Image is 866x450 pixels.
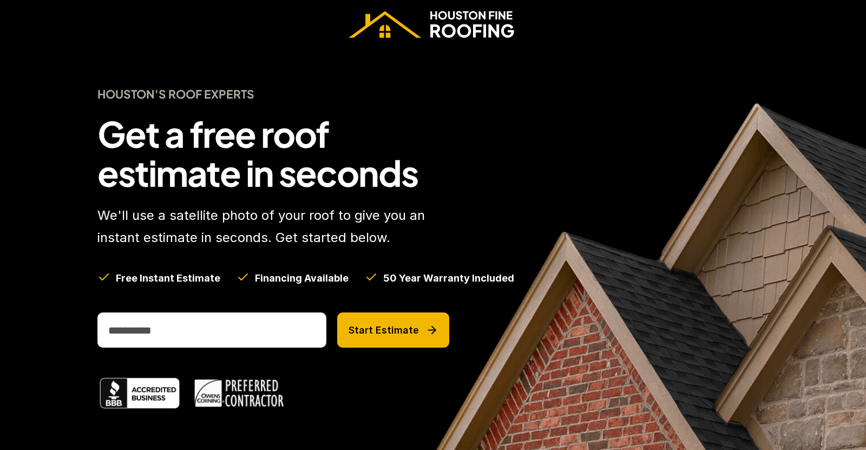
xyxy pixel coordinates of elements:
p: Start Estimate [349,324,419,336]
h5: Free Instant Estimate [116,271,220,285]
h5: 50 Year Warranty Included [383,271,514,285]
h4: Houston's Roof Experts [97,87,449,101]
h1: Get a free roof estimate in seconds [97,114,449,192]
button: Start Estimate [337,312,449,348]
p: We'll use a satellite photo of your roof to give you an instant estimate in seconds. Get started ... [97,205,449,249]
h5: Financing Available [255,271,349,285]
